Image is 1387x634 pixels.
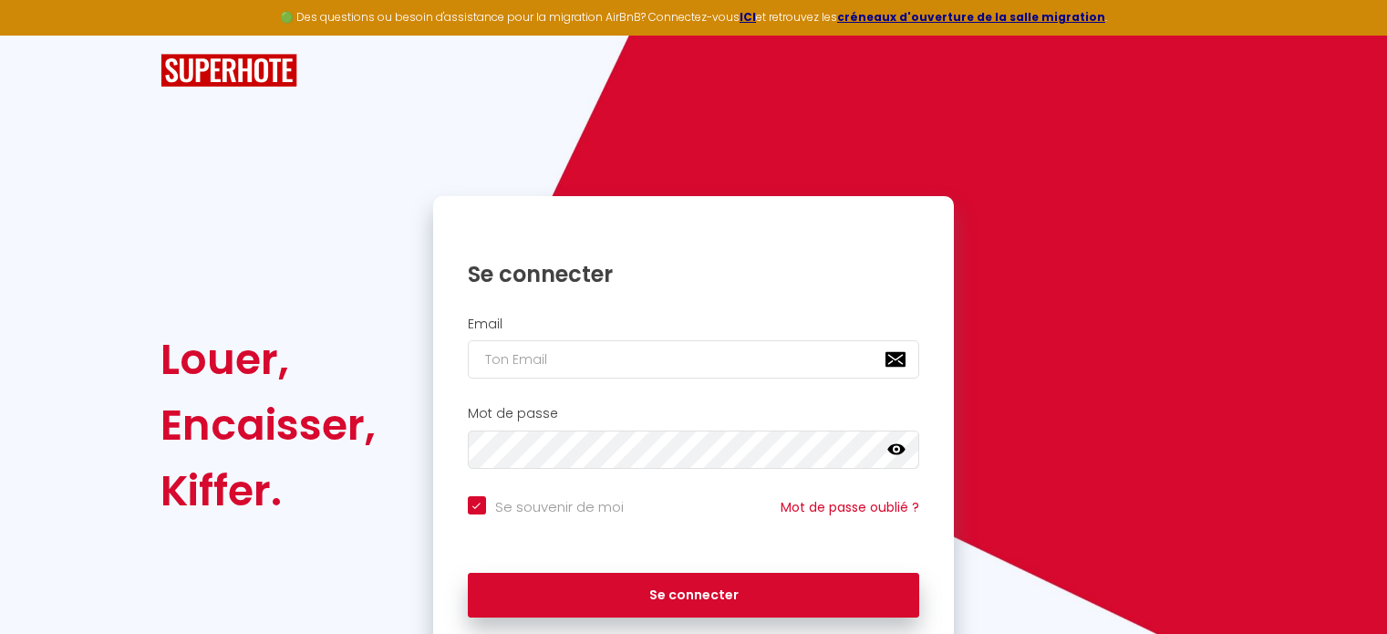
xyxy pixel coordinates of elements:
[468,573,920,618] button: Se connecter
[837,9,1105,25] a: créneaux d'ouverture de la salle migration
[160,458,376,524] div: Kiffer.
[160,54,297,88] img: SuperHote logo
[160,392,376,458] div: Encaisser,
[740,9,756,25] a: ICI
[781,498,919,516] a: Mot de passe oublié ?
[468,260,920,288] h1: Se connecter
[468,340,920,379] input: Ton Email
[160,327,376,392] div: Louer,
[468,406,920,421] h2: Mot de passe
[468,317,920,332] h2: Email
